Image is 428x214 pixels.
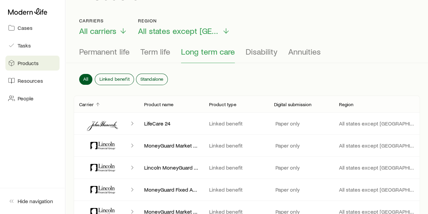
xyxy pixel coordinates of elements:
button: RegionAll states except [GEOGRAPHIC_DATA] [138,18,230,36]
p: All states except [GEOGRAPHIC_DATA] [339,120,414,127]
span: Linked benefit [99,76,129,82]
a: Resources [5,73,60,88]
p: Region [138,18,230,23]
p: Carrier [79,102,94,107]
span: All carriers [79,26,116,36]
span: Annuities [288,47,321,56]
span: Long term care [181,47,235,56]
span: Cases [18,24,32,31]
p: Region [339,102,353,107]
p: Paper only [274,186,299,193]
a: People [5,91,60,106]
p: All states except [GEOGRAPHIC_DATA] [339,164,414,171]
p: Paper only [274,120,299,127]
p: Digital submission [274,102,311,107]
span: All [83,76,88,82]
p: MoneyGuard Fixed Advantage - [DATE] [144,186,198,193]
p: Carriers [79,18,127,23]
p: Linked benefit [209,164,263,171]
p: Paper only [274,164,299,171]
span: Hide navigation [18,198,53,205]
span: Resources [18,77,43,84]
button: CarriersAll carriers [79,18,127,36]
p: LifeCare 24 [144,120,198,127]
p: All states except [GEOGRAPHIC_DATA] [339,142,414,149]
a: Tasks [5,38,60,53]
p: Product type [209,102,236,107]
p: Linked benefit [209,142,263,149]
span: All states except [GEOGRAPHIC_DATA] [138,26,219,36]
div: Product types [79,47,414,63]
span: Permanent life [79,47,130,56]
p: Linked benefit [209,120,263,127]
p: Paper only [274,142,299,149]
span: People [18,95,33,102]
p: MoneyGuard Market Advantage (2022) [144,142,198,149]
span: Term life [140,47,170,56]
span: Tasks [18,42,31,49]
button: All [79,74,92,85]
p: All states except [GEOGRAPHIC_DATA] [339,186,414,193]
a: Cases [5,20,60,35]
button: Hide navigation [5,194,60,209]
span: Disability [246,47,277,56]
p: Linked benefit [209,186,263,193]
p: Product name [144,102,174,107]
button: Linked benefit [95,74,133,85]
span: Products [18,60,39,66]
span: Standalone [140,76,164,82]
p: Lincoln MoneyGuard Fixed Advantage 2025 [144,164,198,171]
button: Standalone [136,74,168,85]
a: Products [5,56,60,71]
